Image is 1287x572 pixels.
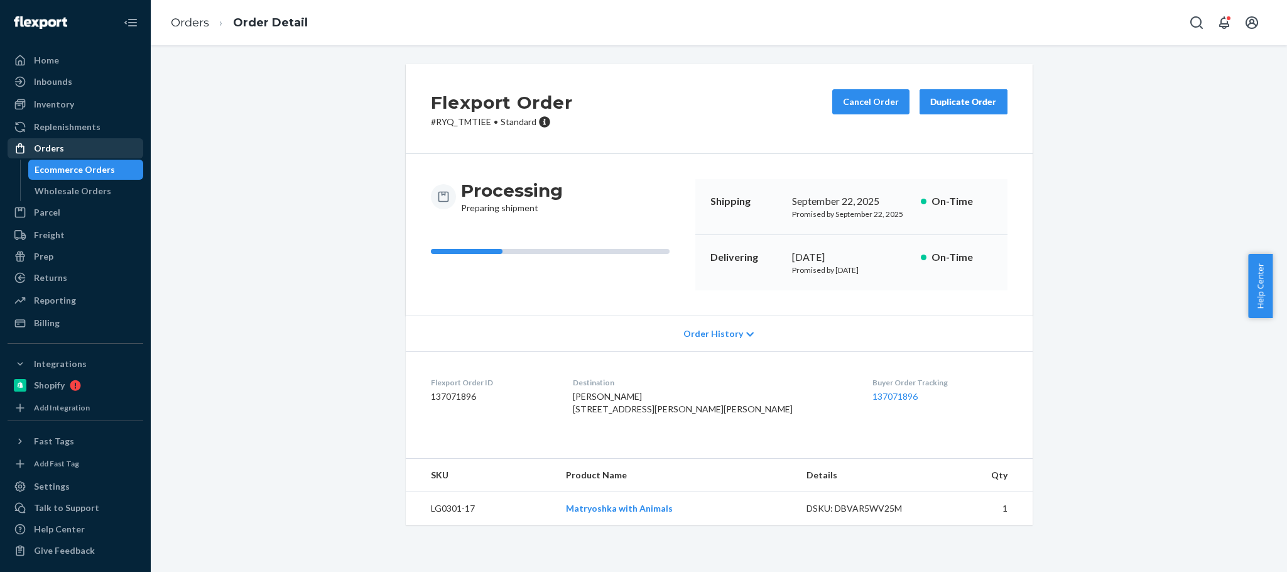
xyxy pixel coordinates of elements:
[8,313,143,333] a: Billing
[34,54,59,67] div: Home
[8,519,143,539] a: Help Center
[461,179,563,202] h3: Processing
[573,391,793,414] span: [PERSON_NAME] [STREET_ADDRESS][PERSON_NAME][PERSON_NAME]
[28,160,144,180] a: Ecommerce Orders
[1184,10,1209,35] button: Open Search Box
[573,377,852,388] dt: Destination
[118,10,143,35] button: Close Navigation
[920,89,1007,114] button: Duplicate Order
[34,206,60,219] div: Parcel
[8,400,143,415] a: Add Integration
[8,72,143,92] a: Inbounds
[8,354,143,374] button: Integrations
[501,116,536,127] span: Standard
[8,138,143,158] a: Orders
[930,96,997,108] div: Duplicate Order
[34,480,70,493] div: Settings
[34,402,90,413] div: Add Integration
[171,16,209,30] a: Orders
[34,317,60,329] div: Billing
[34,229,65,241] div: Freight
[34,142,64,155] div: Orders
[35,185,111,197] div: Wholesale Orders
[34,98,74,111] div: Inventory
[34,435,74,448] div: Fast Tags
[431,116,573,128] p: # RYQ_TMTIEE
[556,459,797,492] th: Product Name
[406,492,556,525] td: LG0301-17
[34,379,65,392] div: Shopify
[832,89,910,114] button: Cancel Order
[1239,10,1264,35] button: Open account menu
[8,541,143,561] button: Give Feedback
[34,358,87,370] div: Integrations
[34,121,100,133] div: Replenishments
[461,179,563,214] div: Preparing shipment
[8,456,143,471] a: Add Fast Tag
[431,377,553,388] dt: Flexport Order ID
[8,225,143,245] a: Freight
[406,459,556,492] th: SKU
[792,194,911,209] div: September 22, 2025
[233,16,308,30] a: Order Detail
[931,250,992,265] p: On-Time
[792,250,911,265] div: [DATE]
[8,268,143,288] a: Returns
[710,194,782,209] p: Shipping
[710,250,782,265] p: Delivering
[792,209,911,219] p: Promised by September 22, 2025
[34,294,76,307] div: Reporting
[35,163,115,176] div: Ecommerce Orders
[8,94,143,114] a: Inventory
[8,431,143,451] button: Fast Tags
[8,50,143,70] a: Home
[34,458,79,469] div: Add Fast Tag
[8,375,143,395] a: Shopify
[806,502,925,515] div: DSKU: DBVAR5WV25M
[8,117,143,137] a: Replenishments
[935,492,1033,525] td: 1
[431,390,553,403] dd: 137071896
[34,544,95,557] div: Give Feedback
[796,459,935,492] th: Details
[8,498,143,518] a: Talk to Support
[34,250,53,263] div: Prep
[792,265,911,275] p: Promised by [DATE]
[34,272,67,284] div: Returns
[566,503,673,514] a: Matryoshka with Animals
[935,459,1033,492] th: Qty
[8,246,143,267] a: Prep
[1248,254,1273,318] button: Help Center
[8,202,143,223] a: Parcel
[1212,10,1237,35] button: Open notifications
[8,476,143,497] a: Settings
[872,391,918,402] a: 137071896
[494,116,498,127] span: •
[28,181,144,201] a: Wholesale Orders
[431,89,573,116] h2: Flexport Order
[161,4,318,41] ol: breadcrumbs
[34,523,85,536] div: Help Center
[14,16,67,29] img: Flexport logo
[931,194,992,209] p: On-Time
[872,377,1007,388] dt: Buyer Order Tracking
[34,502,99,514] div: Talk to Support
[683,327,743,340] span: Order History
[8,290,143,311] a: Reporting
[34,75,72,88] div: Inbounds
